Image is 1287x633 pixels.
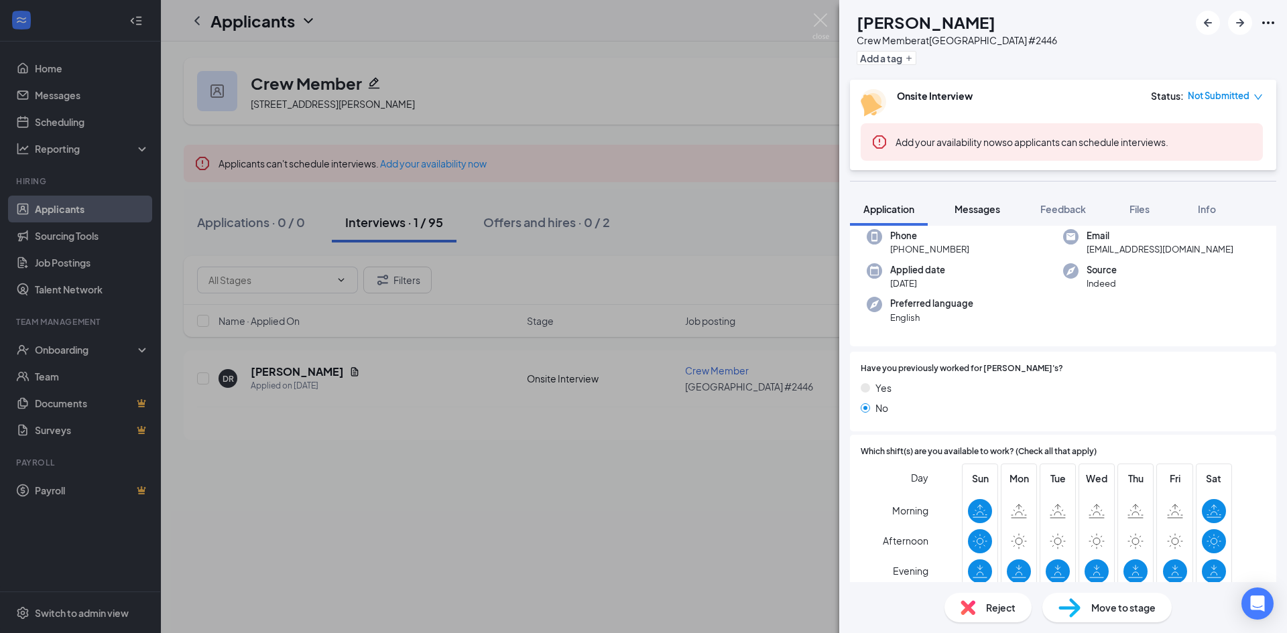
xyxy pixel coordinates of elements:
span: Applied date [890,263,945,277]
div: Status : [1151,89,1184,102]
span: Feedback [1040,203,1086,215]
span: Morning [892,498,928,522]
span: English [890,311,973,324]
span: so applicants can schedule interviews. [896,136,1168,148]
div: Crew Member at [GEOGRAPHIC_DATA] #2446 [857,33,1057,47]
span: Yes [875,380,892,395]
button: ArrowRight [1228,11,1252,35]
span: Move to stage [1091,600,1156,615]
button: Add your availability now [896,135,1002,149]
span: Fri [1163,471,1187,486]
span: No [875,401,888,415]
button: PlusAdd a tag [857,51,916,65]
span: Application [863,203,914,215]
span: Which shift(s) are you available to work? (Check all that apply) [861,445,1097,458]
div: Open Intercom Messenger [1241,587,1274,620]
span: Info [1198,203,1216,215]
h1: [PERSON_NAME] [857,11,995,33]
span: [EMAIL_ADDRESS][DOMAIN_NAME] [1087,242,1233,256]
svg: Ellipses [1260,15,1276,31]
span: Preferred language [890,297,973,310]
span: Phone [890,229,969,242]
span: Sat [1202,471,1226,486]
span: Messages [955,203,1000,215]
span: Sun [968,471,992,486]
span: Wed [1085,471,1109,486]
svg: ArrowRight [1232,15,1248,31]
span: Reject [986,600,1016,615]
span: Tue [1046,471,1070,486]
span: Email [1087,229,1233,242]
span: Files [1129,203,1150,215]
span: Have you previously worked for [PERSON_NAME]'s? [861,362,1063,375]
span: down [1253,92,1263,102]
svg: ArrowLeftNew [1200,15,1216,31]
span: Day [911,470,928,485]
svg: Plus [905,54,913,62]
span: Indeed [1087,277,1117,290]
span: Mon [1007,471,1031,486]
span: Source [1087,263,1117,277]
span: Thu [1123,471,1148,486]
span: Afternoon [883,529,928,553]
b: Onsite Interview [897,90,973,102]
span: Evening [893,559,928,583]
button: ArrowLeftNew [1196,11,1220,35]
span: [PHONE_NUMBER] [890,242,969,256]
svg: Error [871,134,887,150]
span: [DATE] [890,277,945,290]
span: Not Submitted [1188,89,1249,102]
